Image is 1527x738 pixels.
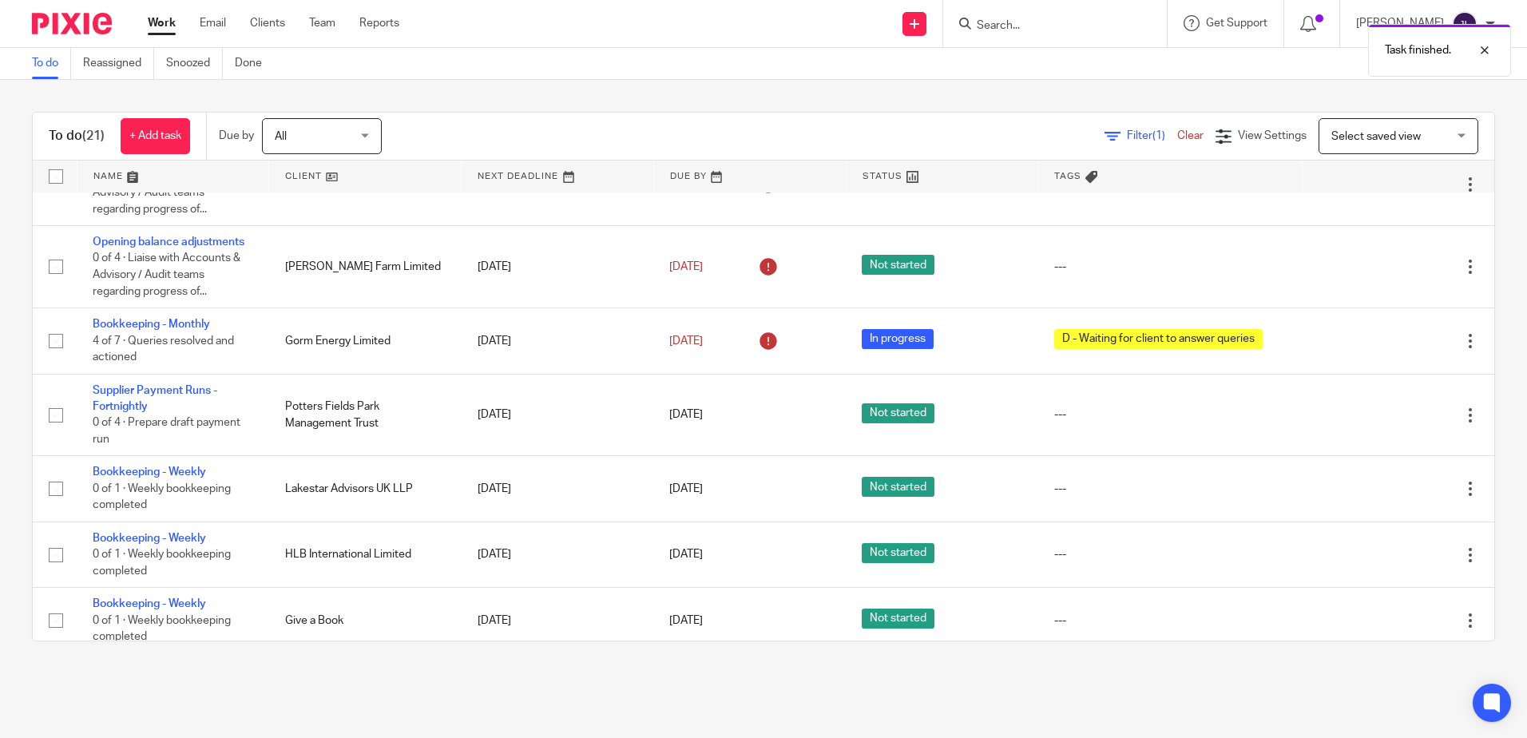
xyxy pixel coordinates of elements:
[269,308,462,374] td: Gorm Energy Limited
[219,128,254,144] p: Due by
[462,374,654,456] td: [DATE]
[1177,130,1204,141] a: Clear
[93,236,244,248] a: Opening balance adjustments
[669,483,703,494] span: [DATE]
[1385,42,1451,58] p: Task finished.
[1127,130,1177,141] span: Filter
[862,477,934,497] span: Not started
[235,48,274,79] a: Done
[1054,407,1286,423] div: ---
[269,522,462,587] td: HLB International Limited
[1452,11,1477,37] img: svg%3E
[93,335,234,363] span: 4 of 7 · Queries resolved and actioned
[269,226,462,308] td: [PERSON_NAME] Farm Limited
[93,319,210,330] a: Bookkeeping - Monthly
[669,615,703,626] span: [DATE]
[862,609,934,629] span: Not started
[93,171,240,215] span: 0 of 4 · Liaise with Accounts & Advisory / Audit teams regarding progress of...
[1331,131,1421,142] span: Select saved view
[269,456,462,522] td: Lakestar Advisors UK LLP
[82,129,105,142] span: (21)
[1054,546,1286,562] div: ---
[93,466,206,478] a: Bookkeeping - Weekly
[121,118,190,154] a: + Add task
[93,385,217,412] a: Supplier Payment Runs - Fortnightly
[462,522,654,587] td: [DATE]
[32,48,71,79] a: To do
[1054,329,1263,349] span: D - Waiting for client to answer queries
[1152,130,1165,141] span: (1)
[93,418,240,446] span: 0 of 4 · Prepare draft payment run
[1238,130,1307,141] span: View Settings
[166,48,223,79] a: Snoozed
[862,403,934,423] span: Not started
[93,598,206,609] a: Bookkeeping - Weekly
[862,255,934,275] span: Not started
[83,48,154,79] a: Reassigned
[462,226,654,308] td: [DATE]
[269,374,462,456] td: Potters Fields Park Management Trust
[1054,259,1286,275] div: ---
[93,533,206,544] a: Bookkeeping - Weekly
[269,588,462,653] td: Give a Book
[49,128,105,145] h1: To do
[1054,613,1286,629] div: ---
[93,483,231,511] span: 0 of 1 · Weekly bookkeeping completed
[462,588,654,653] td: [DATE]
[250,15,285,31] a: Clients
[93,615,231,643] span: 0 of 1 · Weekly bookkeeping completed
[462,456,654,522] td: [DATE]
[1054,481,1286,497] div: ---
[200,15,226,31] a: Email
[669,335,703,347] span: [DATE]
[1054,172,1081,181] span: Tags
[148,15,176,31] a: Work
[359,15,399,31] a: Reports
[669,261,703,272] span: [DATE]
[862,329,934,349] span: In progress
[669,550,703,561] span: [DATE]
[275,131,287,142] span: All
[462,308,654,374] td: [DATE]
[93,549,231,577] span: 0 of 1 · Weekly bookkeeping completed
[862,543,934,563] span: Not started
[32,13,112,34] img: Pixie
[309,15,335,31] a: Team
[669,409,703,420] span: [DATE]
[93,253,240,297] span: 0 of 4 · Liaise with Accounts & Advisory / Audit teams regarding progress of...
